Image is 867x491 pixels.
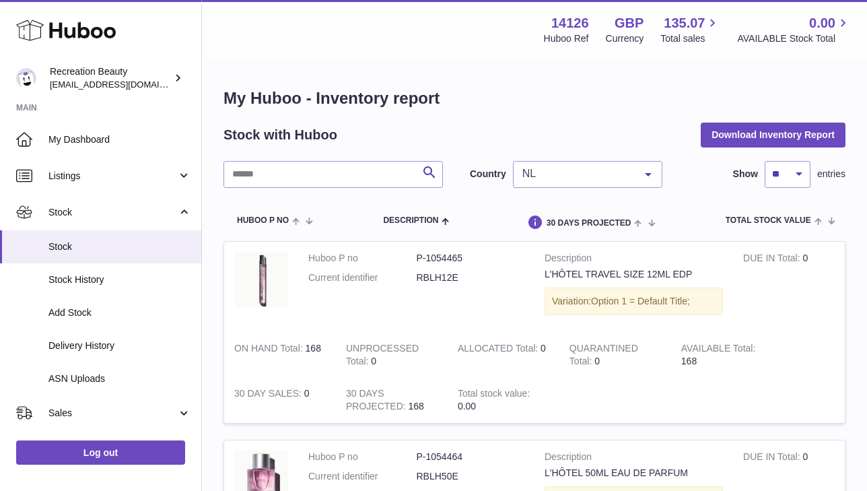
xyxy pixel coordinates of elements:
[594,356,600,366] span: 0
[591,296,690,306] span: Option 1 = Default Title;
[308,252,417,265] dt: Huboo P no
[737,32,851,45] span: AVAILABLE Stock Total
[545,467,723,480] div: L'HÔTEL 50ML EAU DE PARFUM
[417,451,525,463] dd: P-1054464
[458,401,476,412] span: 0.00
[606,32,644,45] div: Currency
[48,273,191,286] span: Stock History
[346,343,419,370] strong: UNPROCESSED Total
[234,252,288,307] img: product image
[417,252,525,265] dd: P-1054465
[470,168,506,181] label: Country
[48,240,191,253] span: Stock
[701,123,845,147] button: Download Inventory Report
[547,219,631,228] span: 30 DAYS PROJECTED
[417,271,525,284] dd: RBLH12E
[664,14,705,32] span: 135.07
[545,288,723,315] div: Variation:
[726,216,811,225] span: Total stock value
[336,377,448,423] td: 168
[48,407,177,420] span: Sales
[237,216,289,225] span: Huboo P no
[48,306,191,319] span: Add Stock
[817,168,845,181] span: entries
[48,372,191,385] span: ASN Uploads
[224,332,336,378] td: 168
[544,32,589,45] div: Huboo Ref
[458,388,530,402] strong: Total stock value
[48,170,177,183] span: Listings
[737,14,851,45] a: 0.00 AVAILABLE Stock Total
[671,332,783,378] td: 168
[809,14,835,32] span: 0.00
[743,253,802,267] strong: DUE IN Total
[16,440,185,465] a: Log out
[743,451,802,465] strong: DUE IN Total
[48,206,177,219] span: Stock
[308,271,417,284] dt: Current identifier
[417,470,525,483] dd: RBLH50E
[16,68,36,88] img: barney@recreationbeauty.com
[48,133,191,146] span: My Dashboard
[234,343,306,357] strong: ON HAND Total
[234,388,304,402] strong: 30 DAY SALES
[383,216,438,225] span: Description
[50,65,171,91] div: Recreation Beauty
[346,388,409,415] strong: 30 DAYS PROJECTED
[660,32,720,45] span: Total sales
[545,268,723,281] div: L'HÔTEL TRAVEL SIZE 12ML EDP
[615,14,644,32] strong: GBP
[308,451,417,463] dt: Huboo P no
[733,168,758,181] label: Show
[458,343,541,357] strong: ALLOCATED Total
[224,377,336,423] td: 0
[308,470,417,483] dt: Current identifier
[681,343,756,357] strong: AVAILABLE Total
[448,332,559,378] td: 0
[48,339,191,352] span: Delivery History
[660,14,720,45] a: 135.07 Total sales
[569,343,638,370] strong: QUARANTINED Total
[519,167,635,181] span: NL
[336,332,448,378] td: 0
[223,88,845,109] h1: My Huboo - Inventory report
[545,451,723,467] strong: Description
[733,242,845,332] td: 0
[50,79,198,90] span: [EMAIL_ADDRESS][DOMAIN_NAME]
[551,14,589,32] strong: 14126
[223,126,337,144] h2: Stock with Huboo
[545,252,723,268] strong: Description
